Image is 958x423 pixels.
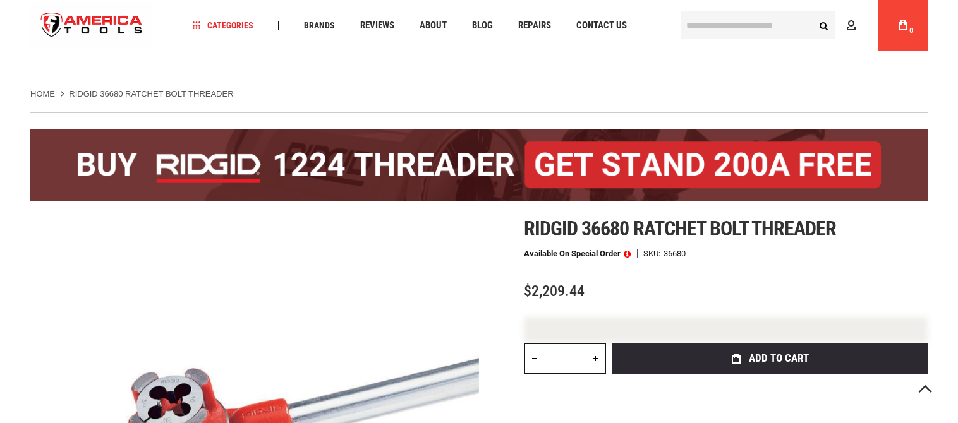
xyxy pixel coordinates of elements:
span: Ridgid 36680 ratchet bolt threader [524,217,836,241]
div: 36680 [664,249,686,258]
span: Blog [472,21,493,30]
a: Blog [466,17,499,34]
a: About [414,17,452,34]
span: Contact Us [576,21,627,30]
a: Contact Us [571,17,633,34]
span: Reviews [360,21,394,30]
a: Home [30,88,55,100]
a: store logo [30,2,153,49]
p: Available on Special Order [524,249,631,258]
img: America Tools [30,2,153,49]
span: 0 [909,27,913,34]
img: BOGO: Buy the RIDGID® 1224 Threader (26092), get the 92467 200A Stand FREE! [30,129,928,201]
a: Repairs [512,17,557,34]
span: Repairs [518,21,551,30]
span: Brands [304,21,335,30]
button: Add to Cart [612,343,928,374]
strong: SKU [643,249,664,258]
a: Brands [298,17,341,34]
span: Categories [193,21,253,30]
span: About [420,21,447,30]
button: Search [811,13,835,37]
a: Categories [187,17,259,34]
span: Add to Cart [749,353,809,364]
strong: RIDGID 36680 Ratchet Bolt Threader [69,89,233,98]
span: $2,209.44 [524,282,585,300]
a: Reviews [355,17,400,34]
